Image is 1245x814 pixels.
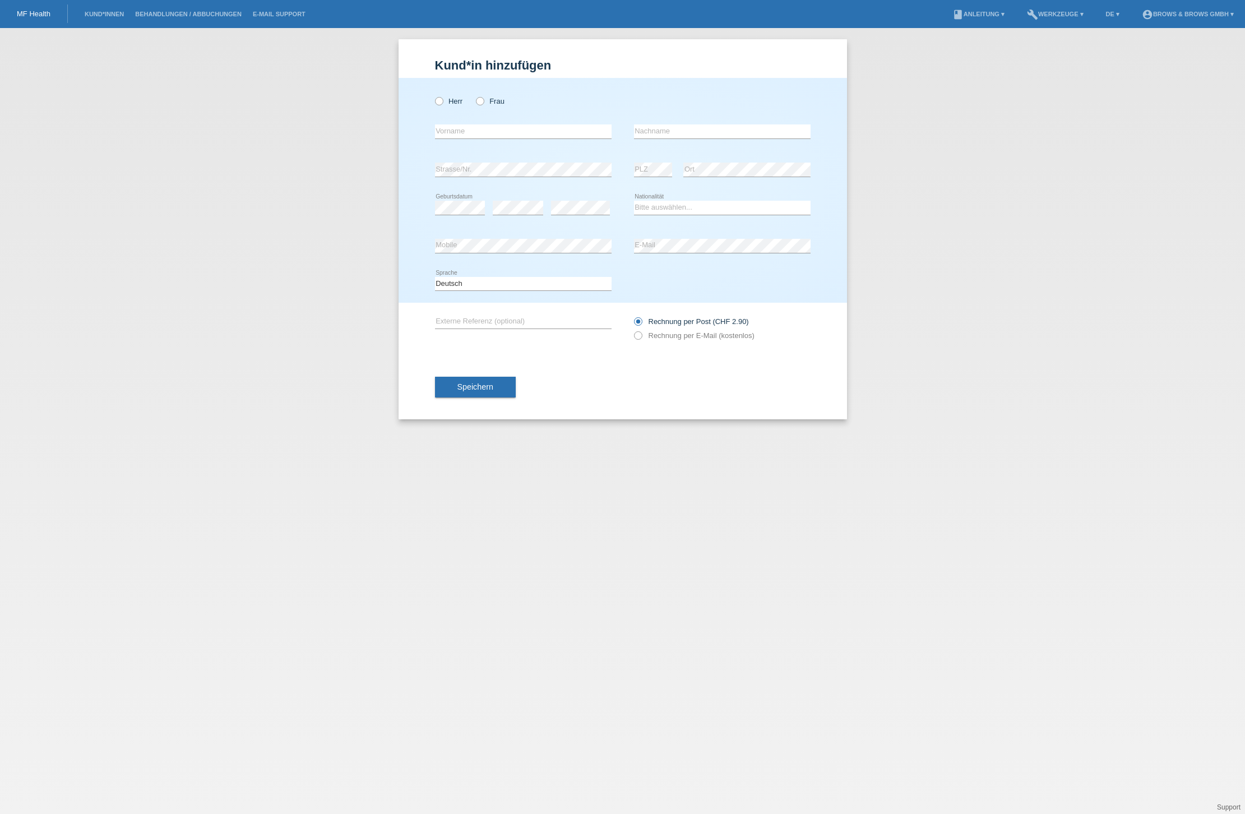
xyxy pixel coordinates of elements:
[129,11,247,17] a: Behandlungen / Abbuchungen
[457,382,493,391] span: Speichern
[79,11,129,17] a: Kund*innen
[1136,11,1239,17] a: account_circleBrows & Brows GmbH ▾
[1217,803,1241,811] a: Support
[634,331,641,345] input: Rechnung per E-Mail (kostenlos)
[1027,9,1038,20] i: build
[1100,11,1125,17] a: DE ▾
[634,317,641,331] input: Rechnung per Post (CHF 2.90)
[435,58,811,72] h1: Kund*in hinzufügen
[634,331,755,340] label: Rechnung per E-Mail (kostenlos)
[476,97,483,104] input: Frau
[634,317,749,326] label: Rechnung per Post (CHF 2.90)
[17,10,50,18] a: MF Health
[247,11,311,17] a: E-Mail Support
[435,97,463,105] label: Herr
[952,9,964,20] i: book
[476,97,505,105] label: Frau
[435,97,442,104] input: Herr
[1021,11,1089,17] a: buildWerkzeuge ▾
[435,377,516,398] button: Speichern
[947,11,1010,17] a: bookAnleitung ▾
[1142,9,1153,20] i: account_circle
